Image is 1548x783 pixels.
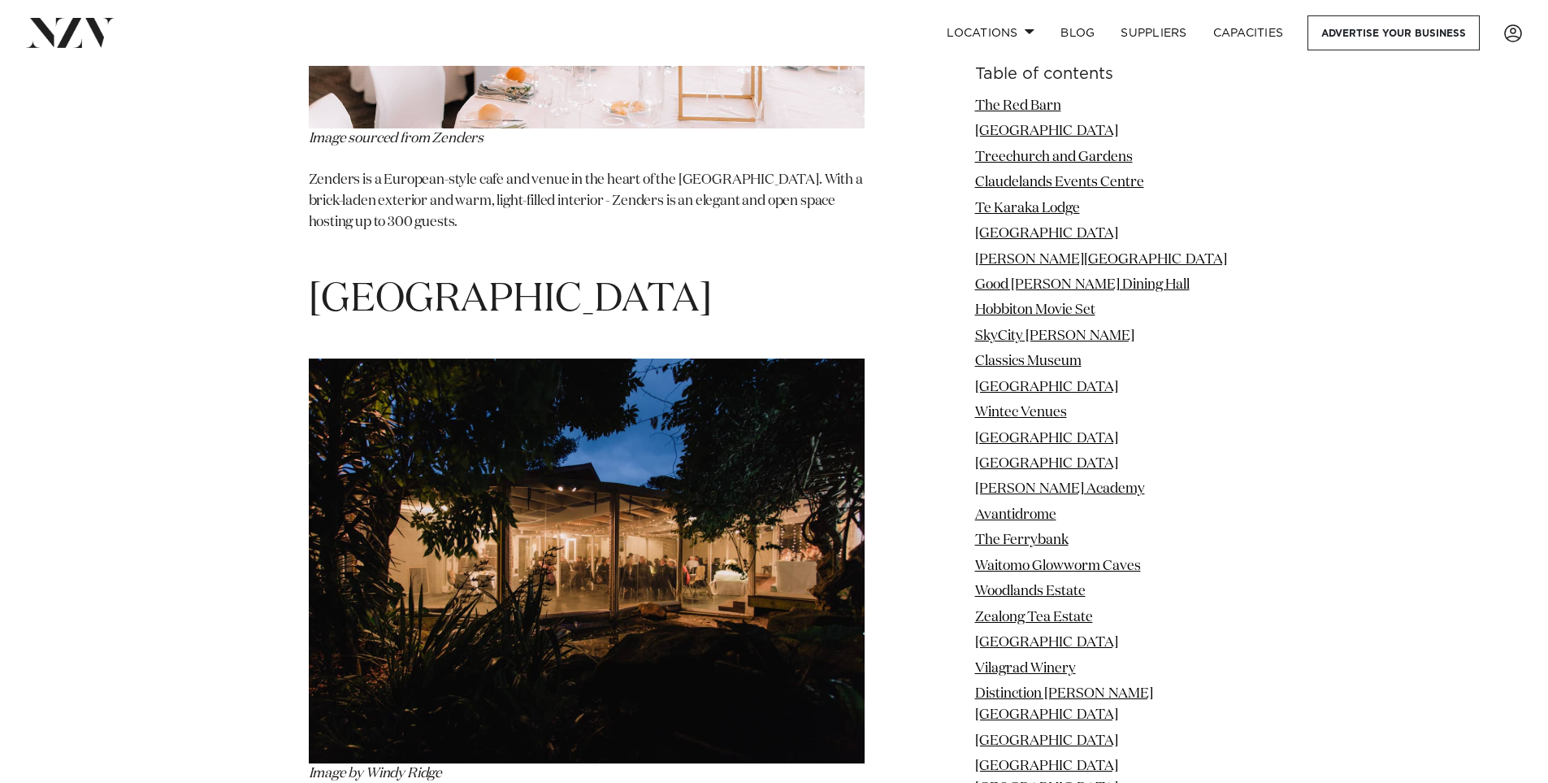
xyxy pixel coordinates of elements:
[309,170,865,255] p: Zenders is a European-style cafe and venue in the heart of the [GEOGRAPHIC_DATA]. With a brick-la...
[26,18,115,47] img: nzv-logo.png
[975,734,1118,748] a: [GEOGRAPHIC_DATA]
[975,227,1118,241] a: [GEOGRAPHIC_DATA]
[975,432,1118,446] a: [GEOGRAPHIC_DATA]
[975,508,1056,522] a: Avantidrome
[975,329,1134,343] a: SkyCity [PERSON_NAME]
[1047,15,1108,50] a: BLOG
[975,124,1118,138] a: [GEOGRAPHIC_DATA]
[1108,15,1199,50] a: SUPPLIERS
[975,355,1082,368] a: Classics Museum
[975,202,1080,215] a: Te Karaka Lodge
[975,636,1118,650] a: [GEOGRAPHIC_DATA]
[975,457,1118,471] a: [GEOGRAPHIC_DATA]
[309,132,484,146] em: Image sourced from Zenders
[975,304,1095,318] a: Hobbiton Movie Set
[975,406,1067,420] a: Wintec Venues
[975,150,1133,164] a: Treechurch and Gardens
[975,278,1190,292] a: Good [PERSON_NAME] Dining Hall
[1307,15,1480,50] a: Advertise your business
[975,687,1153,722] a: Distinction [PERSON_NAME][GEOGRAPHIC_DATA]
[975,559,1141,573] a: Waitomo Glowworm Caves
[975,66,1240,83] h6: Table of contents
[975,99,1061,113] a: The Red Barn
[1200,15,1297,50] a: Capacities
[975,585,1086,598] a: Woodlands Estate
[975,253,1227,267] a: [PERSON_NAME][GEOGRAPHIC_DATA]
[975,483,1145,497] a: [PERSON_NAME] Academy
[309,281,712,320] span: [GEOGRAPHIC_DATA]
[975,611,1093,624] a: Zealong Tea Estate
[934,15,1047,50] a: Locations
[975,533,1069,547] a: The Ferrybank
[309,767,443,781] span: Image by Windy Ridge
[975,662,1076,676] a: Vilagrad Winery
[975,381,1118,394] a: [GEOGRAPHIC_DATA]
[975,176,1144,189] a: Claudelands Events Centre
